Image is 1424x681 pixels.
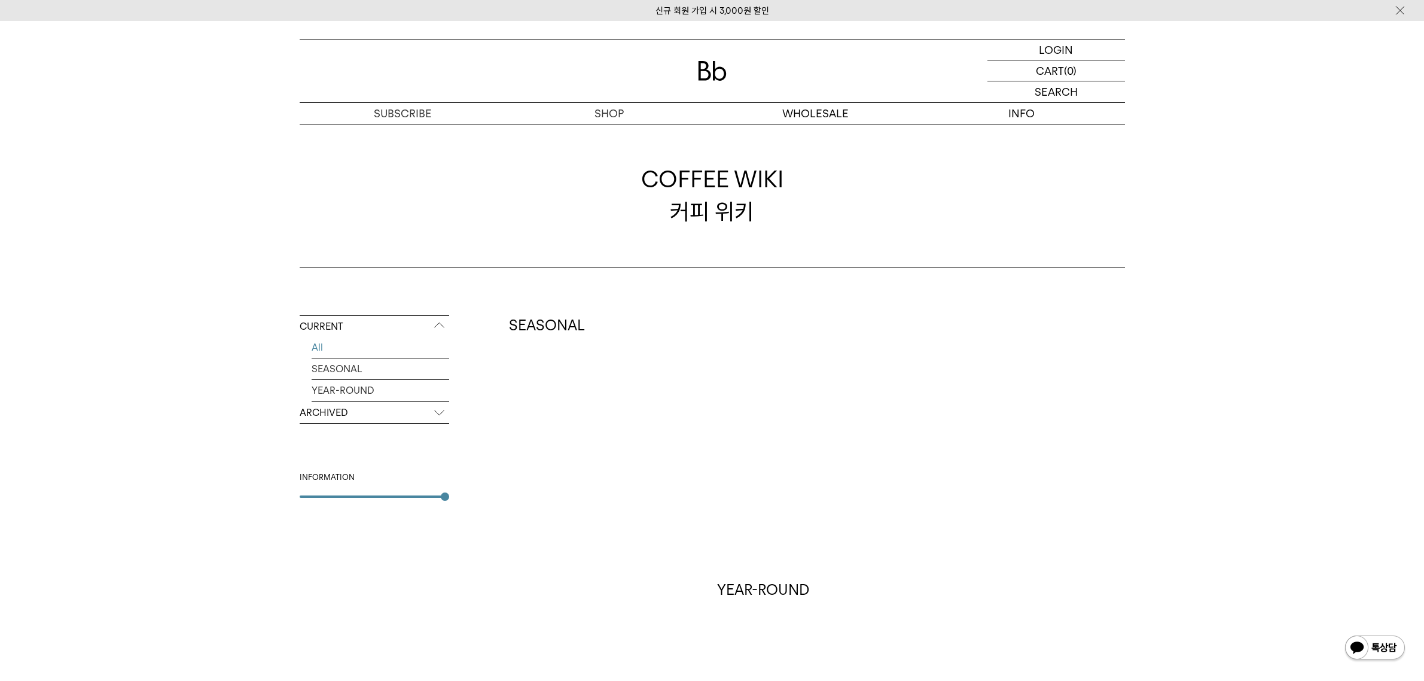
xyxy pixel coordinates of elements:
[919,103,1125,124] p: INFO
[1344,634,1406,663] img: 카카오톡 채널 1:1 채팅 버튼
[312,337,449,358] a: All
[509,315,1125,336] h2: SEASONAL
[300,103,506,124] a: SUBSCRIBE
[1035,81,1078,102] p: SEARCH
[641,163,783,195] span: COFFEE WIKI
[712,103,919,124] p: WHOLESALE
[300,472,449,484] div: INFORMATION
[987,60,1125,81] a: CART (0)
[506,103,712,124] a: SHOP
[987,39,1125,60] a: LOGIN
[300,402,449,424] p: ARCHIVED
[1039,39,1073,60] p: LOGIN
[312,380,449,401] a: YEAR-ROUND
[698,61,727,81] img: 로고
[655,5,769,16] a: 신규 회원 가입 시 3,000원 할인
[641,163,783,227] div: 커피 위키
[300,316,449,338] p: CURRENT
[312,358,449,379] a: SEASONAL
[1036,60,1064,81] p: CART
[1064,60,1077,81] p: (0)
